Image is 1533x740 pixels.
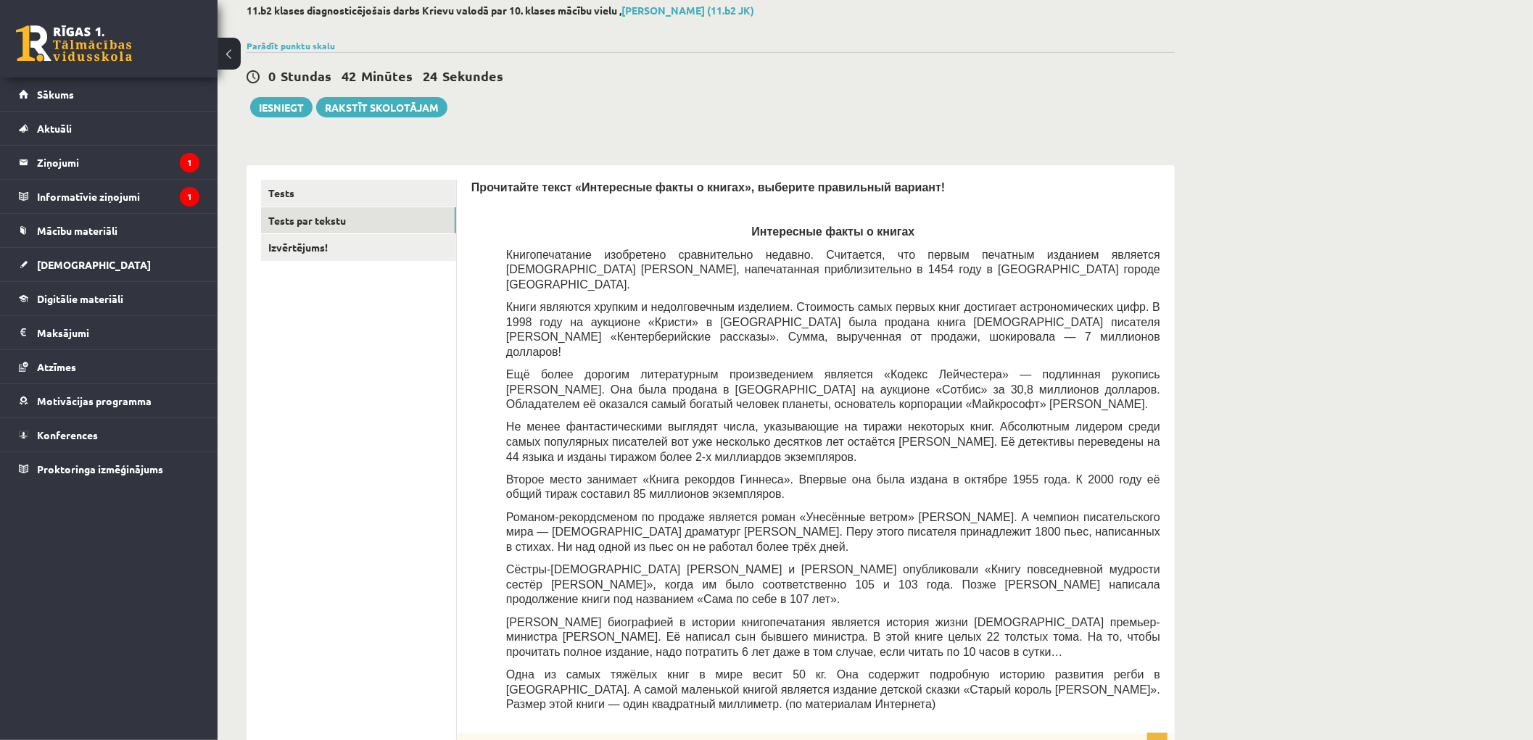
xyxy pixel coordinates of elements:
h2: 11.b2 klases diagnosticējošais darbs Krievu valodā par 10. klases mācību vielu , [247,4,1175,17]
span: Второе место занимает «Книга рекордов Гиннеса». Впервые она была издана в октябре 1955 года. К 20... [506,473,1160,501]
a: Informatīvie ziņojumi1 [19,180,199,213]
a: Rakstīt skolotājam [316,97,447,117]
a: Parādīt punktu skalu [247,40,335,51]
span: Proktoringa izmēģinājums [37,462,163,475]
span: 24 [423,67,437,84]
span: Книги являются хрупким и недолговечным изделием. Стоимость самых первых книг достигает астрономич... [506,301,1160,358]
span: Одна из самых тяжёлых книг в мире весит 50 кг. Она содержит подробную историю развития регби в [G... [506,668,1160,710]
a: Tests par tekstu [261,207,456,234]
legend: Informatīvie ziņojumi [37,180,199,213]
a: Atzīmes [19,350,199,383]
span: 0 [268,67,276,84]
a: Motivācijas programma [19,384,199,417]
a: Izvērtējums! [261,234,456,261]
button: Iesniegt [250,97,313,117]
span: Sākums [37,88,74,101]
span: Романом-рекордсменом по продаже является роман «Унесённые ветром» [PERSON_NAME]. А чемпион писате... [506,511,1160,553]
a: Maksājumi [19,316,199,349]
span: Сёстры-[DEMOGRAPHIC_DATA] [PERSON_NAME] и [PERSON_NAME] опубликовали «Книгу повседневной мудрости... [506,563,1160,605]
span: Aktuāli [37,122,72,135]
a: Mācību materiāli [19,214,199,247]
a: Konferences [19,418,199,452]
legend: Ziņojumi [37,146,199,179]
i: 1 [180,187,199,207]
a: [DEMOGRAPHIC_DATA] [19,248,199,281]
span: Stundas [281,67,331,84]
a: Tests [261,180,456,207]
span: Mācību materiāli [37,224,117,237]
span: Прочитайте текст «Интересные факты о книгах», выберите правильный вариант! [471,181,945,194]
span: [DEMOGRAPHIC_DATA] [37,258,151,271]
span: 42 [342,67,356,84]
span: Motivācijas programma [37,394,152,407]
i: 1 [180,153,199,172]
span: Minūtes [361,67,413,84]
span: Konferences [37,428,98,441]
a: Rīgas 1. Tālmācības vidusskola [16,25,132,62]
a: [PERSON_NAME] (11.b2 JK) [621,4,754,17]
span: Ещё более дорогим литературным произведением является «Кодекс Лейчестера» — подлинная рукопись [P... [506,368,1160,410]
span: Книгопечатание изобретено сравнительно недавно. Считается, что первым печатным изданием является ... [506,249,1160,291]
a: Ziņojumi1 [19,146,199,179]
span: [PERSON_NAME] биографией в истории книгопечатания является история жизни [DEMOGRAPHIC_DATA] премь... [506,616,1160,658]
a: Sākums [19,78,199,111]
span: Не менее фантастическими выглядят числа, указывающие на тиражи некоторых книг. Абсолютным лидером... [506,420,1160,462]
span: Atzīmes [37,360,76,373]
span: Интересные факты о книгах [752,225,915,238]
a: Aktuāli [19,112,199,145]
legend: Maksājumi [37,316,199,349]
a: Digitālie materiāli [19,282,199,315]
span: Digitālie materiāli [37,292,123,305]
span: Sekundes [442,67,503,84]
a: Proktoringa izmēģinājums [19,452,199,486]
